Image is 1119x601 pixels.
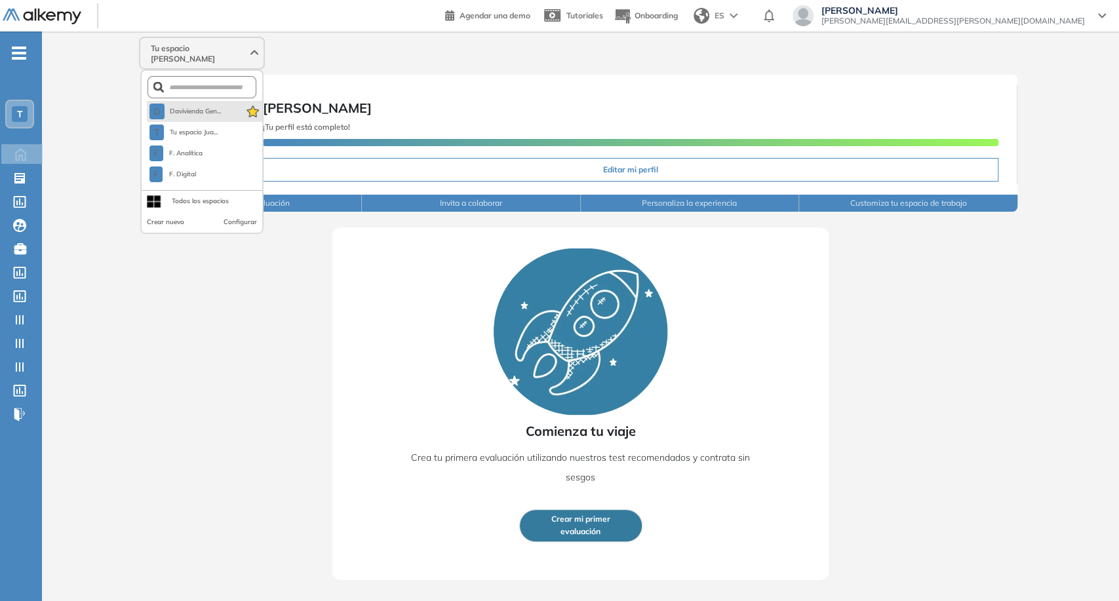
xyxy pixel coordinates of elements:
[581,195,799,212] button: Personaliza la experiencia
[3,9,81,25] img: Logo
[153,106,160,117] span: D
[263,158,998,182] button: Editar mi perfil
[172,196,229,206] div: Todos los espacios
[263,122,350,132] span: ¡Tu perfil está completo!
[153,148,159,159] span: F
[151,43,248,64] span: Tu espacio [PERSON_NAME]
[799,195,1017,212] button: Customiza tu espacio de trabajo
[149,125,218,140] button: TTu espacio Jua...
[494,248,667,415] img: Rocket
[169,127,218,138] span: Tu espacio Jua...
[635,10,678,20] span: Onboarding
[551,513,610,526] span: Crear mi primer
[168,169,197,180] span: F. Digital
[224,217,257,227] button: Configurar
[149,104,222,119] button: DDavivienda Gen...
[821,16,1085,26] span: [PERSON_NAME][EMAIL_ADDRESS][PERSON_NAME][DOMAIN_NAME]
[153,169,159,180] span: F
[445,7,530,22] a: Agendar una demo
[715,10,724,22] span: ES
[168,148,204,159] span: F. Analítica
[526,421,636,441] span: Comienza tu viaje
[821,5,1085,16] span: [PERSON_NAME]
[460,10,530,20] span: Agendar una demo
[566,10,603,20] span: Tutoriales
[519,509,642,542] button: Crear mi primerevaluación
[149,145,204,161] button: FF. Analítica
[170,106,222,117] span: Davivienda Gen...
[17,109,23,119] span: T
[730,13,737,18] img: arrow
[147,217,184,227] button: Crear nuevo
[614,2,678,30] button: Onboarding
[397,448,764,487] p: Crea tu primera evaluación utilizando nuestros test recomendados y contrata sin sesgos
[560,526,600,538] span: evaluación
[694,8,709,24] img: world
[362,195,580,212] button: Invita a colaborar
[154,127,159,138] span: T
[12,52,26,54] i: -
[263,100,372,116] span: [PERSON_NAME]
[149,166,197,182] button: FF. Digital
